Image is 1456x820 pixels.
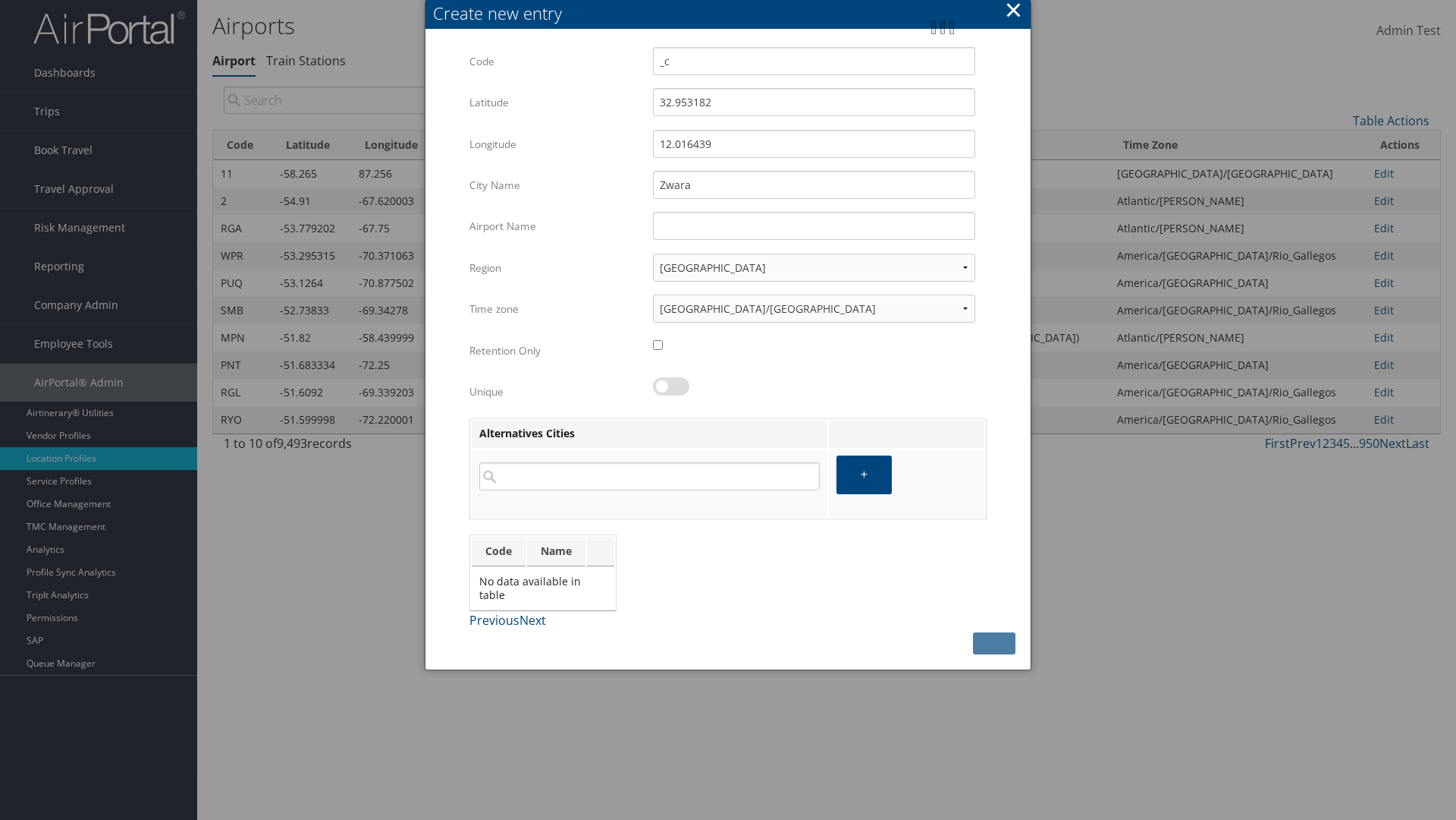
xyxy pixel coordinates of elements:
[519,612,546,629] a: Next
[472,568,614,609] td: No data available in table
[469,130,642,159] label: Longitude
[469,377,642,406] label: Unique
[836,456,892,494] button: +
[469,47,642,76] label: Code
[587,537,614,566] th: : activate to sort column ascending
[472,421,827,448] th: Alternatives Cities
[469,254,642,282] label: Region
[472,537,526,566] th: Code: activate to sort column ascending
[469,88,642,117] label: Latitude
[469,612,519,629] a: Previous
[527,537,585,566] th: Name: activate to sort column ascending
[469,171,642,200] label: City Name
[469,336,642,365] label: Retention Only
[433,2,1031,25] div: Create new entry
[469,295,642,323] label: Time zone
[469,212,642,241] label: Airport Name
